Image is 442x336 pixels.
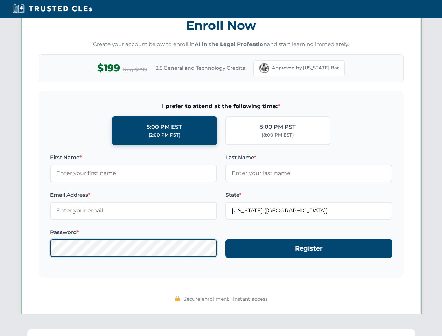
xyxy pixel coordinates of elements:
[259,63,269,73] img: Florida Bar
[39,14,404,36] h3: Enroll Now
[225,153,392,162] label: Last Name
[195,41,267,48] strong: AI in the Legal Profession
[97,60,120,76] span: $199
[147,122,182,132] div: 5:00 PM EST
[149,132,180,139] div: (2:00 PM PST)
[50,164,217,182] input: Enter your first name
[39,41,404,49] p: Create your account below to enroll in and start learning immediately.
[175,296,180,301] img: 🔒
[272,64,339,71] span: Approved by [US_STATE] Bar
[225,202,392,219] input: Florida (FL)
[123,65,147,74] span: Reg $299
[225,239,392,258] button: Register
[50,191,217,199] label: Email Address
[225,191,392,199] label: State
[183,295,268,303] span: Secure enrollment • Instant access
[50,153,217,162] label: First Name
[156,64,245,72] span: 2.5 General and Technology Credits
[260,122,296,132] div: 5:00 PM PST
[50,202,217,219] input: Enter your email
[50,102,392,111] span: I prefer to attend at the following time:
[10,3,94,14] img: Trusted CLEs
[50,228,217,237] label: Password
[262,132,294,139] div: (8:00 PM EST)
[225,164,392,182] input: Enter your last name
